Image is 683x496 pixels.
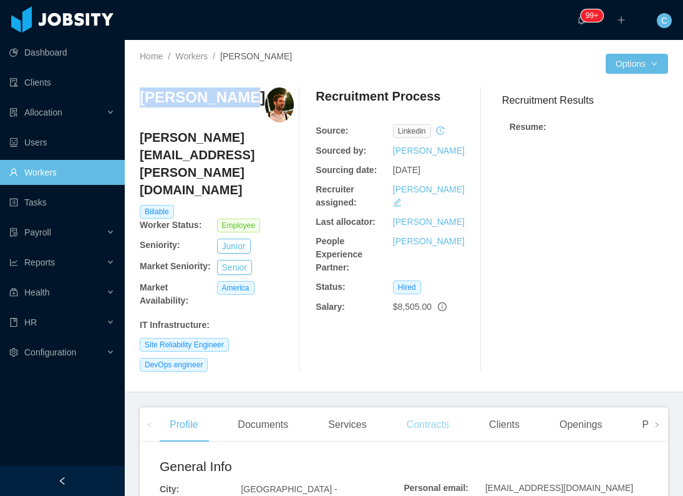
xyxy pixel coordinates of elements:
h4: Recruitment Process [316,87,440,105]
div: Services [318,407,376,442]
b: Source: [316,126,348,136]
b: Salary: [316,302,345,312]
i: icon: plus [617,16,626,24]
span: [DATE] [393,165,420,175]
a: [PERSON_NAME] [393,217,465,227]
span: Payroll [24,227,51,237]
i: icon: bell [577,16,586,24]
a: icon: pie-chartDashboard [9,40,115,65]
h4: [PERSON_NAME][EMAIL_ADDRESS][PERSON_NAME][DOMAIN_NAME] [140,129,294,199]
span: Reports [24,257,55,267]
button: Optionsicon: down [606,54,668,74]
span: info-circle [438,302,447,311]
span: America [217,281,254,295]
span: Health [24,287,49,297]
i: icon: file-protect [9,228,18,237]
b: Sourcing date: [316,165,377,175]
b: Recruiter assigned: [316,184,356,207]
span: Billable [140,205,174,219]
a: Home [140,51,163,61]
b: Sourced by: [316,146,366,156]
span: $8,505.00 [393,302,432,312]
button: Senior [217,260,252,275]
b: Worker Status: [140,220,201,230]
b: Status: [316,282,345,292]
div: Openings [550,407,613,442]
a: Workers [175,51,208,61]
span: / [168,51,170,61]
span: Allocation [24,107,62,117]
i: icon: medicine-box [9,288,18,297]
i: icon: book [9,318,18,327]
span: Employee [217,219,260,232]
h3: [PERSON_NAME] [140,87,265,107]
i: icon: solution [9,108,18,117]
i: icon: setting [9,348,18,357]
div: Clients [479,407,530,442]
b: Market Seniority: [140,261,211,271]
b: Personal email: [404,483,469,493]
b: City: [160,484,179,494]
a: icon: robotUsers [9,130,115,155]
b: Last allocator: [316,217,375,227]
span: Configuration [24,347,76,357]
span: [EMAIL_ADDRESS][DOMAIN_NAME] [485,483,633,493]
h2: General Info [160,457,404,477]
i: icon: right [654,422,660,428]
img: 7f0543ea-4a88-47a9-acac-9564a78b18eb_664be87e9678e-400w.png [265,87,294,122]
span: DevOps engineer [140,358,208,372]
a: icon: profileTasks [9,190,115,215]
button: Junior [217,239,251,254]
i: icon: history [436,126,445,135]
div: Contracts [397,407,459,442]
b: IT Infrastructure : [140,320,210,330]
div: Profile [160,407,208,442]
b: Market Availability: [140,282,188,305]
a: icon: auditClients [9,70,115,95]
i: icon: line-chart [9,258,18,267]
span: C [661,13,667,28]
span: [PERSON_NAME] [220,51,292,61]
span: Hired [393,280,421,294]
sup: 214 [581,9,603,22]
h3: Recruitment Results [502,92,668,108]
span: / [213,51,215,61]
strong: Resume : [510,122,546,132]
a: [PERSON_NAME] [393,236,465,246]
b: People Experience Partner: [316,236,362,272]
i: icon: left [147,422,153,428]
a: [PERSON_NAME] [393,146,465,156]
span: Site Reliability Engineer [140,338,229,352]
i: icon: edit [393,198,402,207]
span: HR [24,317,37,327]
div: Documents [228,407,298,442]
a: icon: userWorkers [9,160,115,185]
span: linkedin [393,124,431,138]
b: Seniority: [140,240,180,250]
a: [PERSON_NAME] [393,184,465,194]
